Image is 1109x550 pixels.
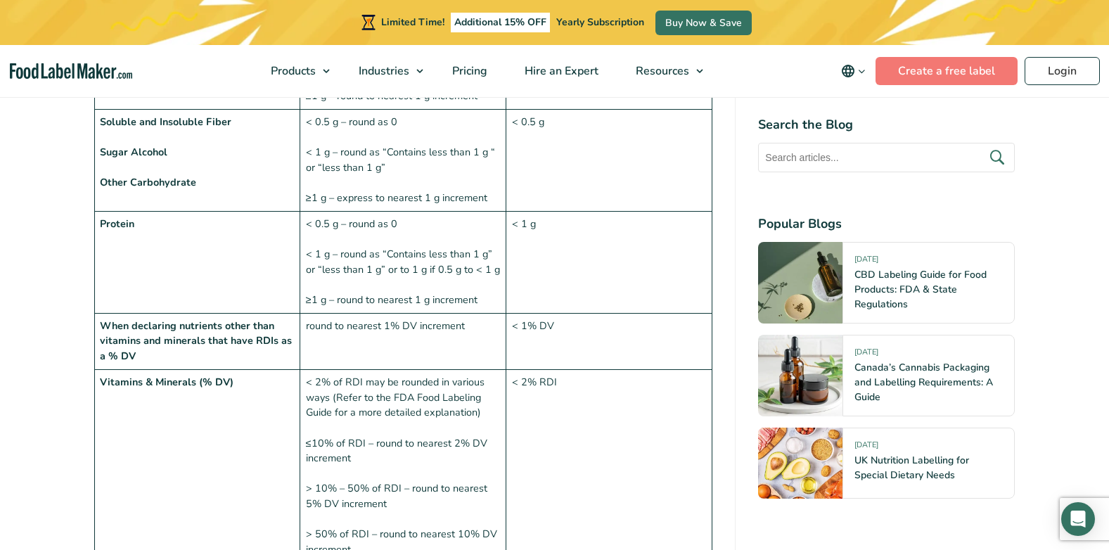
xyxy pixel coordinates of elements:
[340,45,430,97] a: Industries
[381,15,444,29] span: Limited Time!
[100,115,231,129] strong: Soluble and Insoluble Fiber
[300,313,506,369] td: round to nearest 1% DV increment
[854,254,878,270] span: [DATE]
[617,45,710,97] a: Resources
[506,109,712,211] td: < 0.5 g
[758,115,1015,134] h4: Search the Blog
[100,375,233,389] strong: Vitamins & Minerals (% DV)
[448,63,489,79] span: Pricing
[300,211,506,313] td: < 0.5 g – round as 0 < 1 g – round as “Contains less than 1 g” or “less than 1 g” or to 1 g if 0....
[655,11,752,35] a: Buy Now & Save
[506,313,712,369] td: < 1% DV
[1025,57,1100,85] a: Login
[758,143,1015,172] input: Search articles...
[434,45,503,97] a: Pricing
[506,45,614,97] a: Hire an Expert
[354,63,411,79] span: Industries
[252,45,337,97] a: Products
[854,440,878,456] span: [DATE]
[100,217,134,231] strong: Protein
[300,109,506,211] td: < 0.5 g – round as 0 < 1 g – round as “Contains less than 1 g “ or “less than 1 g” ≥1 g – express...
[267,63,317,79] span: Products
[100,145,167,159] strong: Sugar Alcohol
[506,211,712,313] td: < 1 g
[100,175,196,189] strong: Other Carbohydrate
[1061,502,1095,536] div: Open Intercom Messenger
[876,57,1018,85] a: Create a free label
[854,268,987,311] a: CBD Labeling Guide for Food Products: FDA & State Regulations
[854,454,969,482] a: UK Nutrition Labelling for Special Dietary Needs
[632,63,691,79] span: Resources
[758,215,1015,234] h4: Popular Blogs
[556,15,644,29] span: Yearly Subscription
[100,319,292,363] strong: When declaring nutrients other than vitamins and minerals that have RDIs as a % DV
[854,361,993,404] a: Canada’s Cannabis Packaging and Labelling Requirements: A Guide
[520,63,600,79] span: Hire an Expert
[854,347,878,363] span: [DATE]
[451,13,550,32] span: Additional 15% OFF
